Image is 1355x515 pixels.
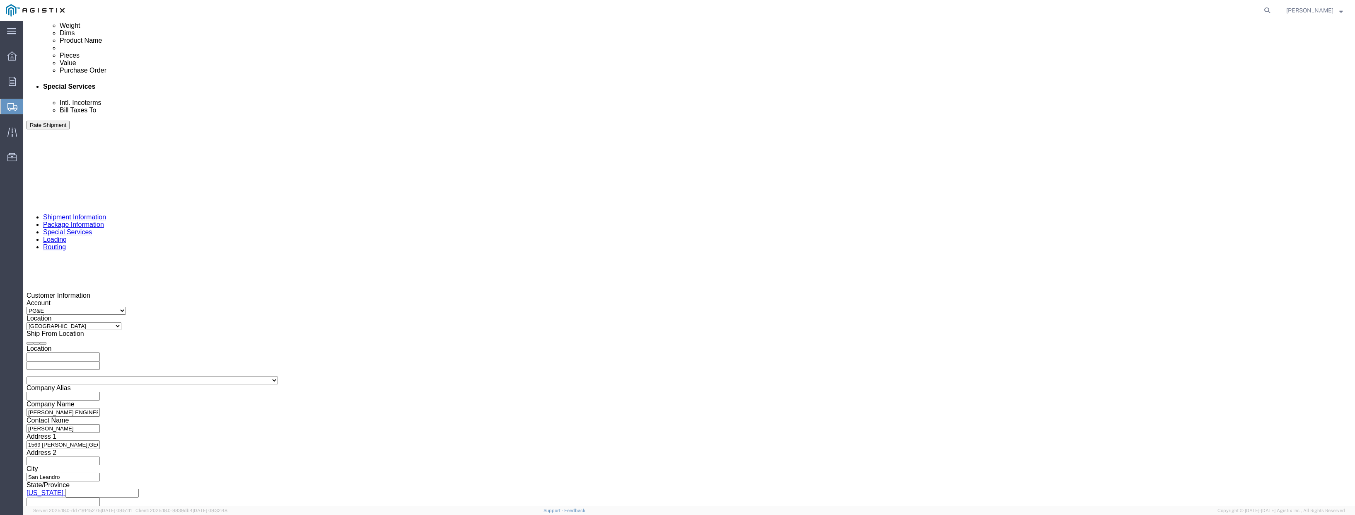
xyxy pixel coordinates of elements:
[543,508,564,513] a: Support
[1217,507,1345,514] span: Copyright © [DATE]-[DATE] Agistix Inc., All Rights Reserved
[33,508,132,513] span: Server: 2025.18.0-dd719145275
[193,508,227,513] span: [DATE] 09:32:48
[135,508,227,513] span: Client: 2025.18.0-9839db4
[6,4,65,17] img: logo
[1286,5,1343,15] button: [PERSON_NAME]
[1286,6,1333,15] span: Bill Murphy
[564,508,585,513] a: Feedback
[23,21,1355,506] iframe: FS Legacy Container
[101,508,132,513] span: [DATE] 09:51:11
